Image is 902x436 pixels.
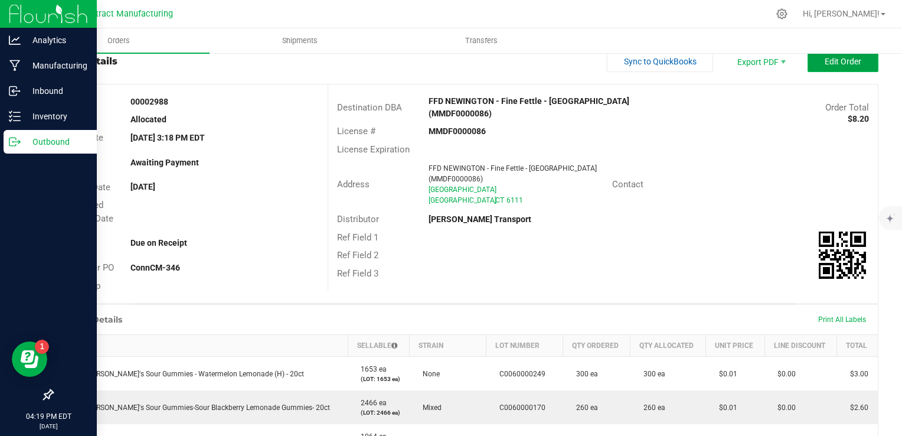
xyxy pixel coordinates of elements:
strong: Due on Receipt [130,238,187,248]
span: Destination DBA [337,102,402,113]
strong: [DATE] [130,182,155,191]
button: Edit Order [808,51,878,72]
span: Address [337,179,370,190]
span: None [417,370,440,378]
span: CT [495,196,504,204]
span: $0.00 [772,404,796,412]
inline-svg: Manufacturing [9,60,21,71]
th: Lot Number [486,335,563,357]
span: $3.00 [844,370,868,378]
span: Print All Labels [818,315,866,324]
img: Scan me! [819,232,866,279]
span: Order Total [825,102,869,113]
inline-svg: Analytics [9,34,21,46]
th: Item [53,335,348,357]
span: 1653 ea [355,365,387,373]
span: Sister [PERSON_NAME]'s Sour Gummies - Watermelon Lemonade (H) - 20ct [60,370,304,378]
strong: Awaiting Payment [130,158,199,167]
span: $2.60 [844,404,868,412]
strong: MMDF0000086 [429,126,486,136]
span: Mixed [417,404,442,412]
inline-svg: Inbound [9,85,21,97]
p: Outbound [21,135,91,149]
span: License Expiration [337,144,410,155]
span: FFD NEWINGTON - Fine Fettle - [GEOGRAPHIC_DATA] (MMDF0000086) [429,164,597,183]
span: Edit Order [825,57,861,66]
inline-svg: Inventory [9,110,21,122]
th: Qty Ordered [563,335,630,357]
span: Ref Field 2 [337,250,378,261]
span: 260 ea [638,404,665,412]
span: 300 ea [570,370,598,378]
span: , [494,196,495,204]
strong: $8.20 [848,114,869,123]
strong: [PERSON_NAME] Transport [429,214,531,224]
inline-svg: Outbound [9,136,21,148]
span: Ref Field 1 [337,232,378,243]
th: Sellable [348,335,410,357]
span: Contact [612,179,643,190]
p: Manufacturing [21,58,91,73]
span: 6111 [506,196,523,204]
th: Strain [410,335,486,357]
span: License # [337,126,375,136]
span: Ref Field 3 [337,268,378,279]
strong: Allocated [130,115,166,124]
p: Analytics [21,33,91,47]
span: Shipments [266,35,334,46]
th: Qty Allocated [630,335,706,357]
strong: 00002988 [130,97,168,106]
span: $0.00 [772,370,796,378]
a: Shipments [210,28,391,53]
span: Sync to QuickBooks [624,57,697,66]
p: 04:19 PM EDT [5,411,91,422]
span: [GEOGRAPHIC_DATA] [429,186,496,194]
iframe: Resource center [12,341,47,377]
p: Inventory [21,109,91,123]
th: Total [837,335,878,357]
p: (LOT: 2466 ea) [355,408,403,417]
span: C0060000170 [494,404,545,412]
span: 2466 ea [355,399,387,407]
p: [DATE] [5,422,91,431]
span: Sister [PERSON_NAME]'s Sour Gummies-Sour Blackberry Lemonade Gummies- 20ct [60,404,330,412]
button: Sync to QuickBooks [607,51,713,72]
span: CT Contract Manufacturing [68,9,173,19]
p: Inbound [21,84,91,98]
th: Line Discount [764,335,837,357]
span: 260 ea [570,404,598,412]
span: C0060000249 [494,370,545,378]
strong: [DATE] 3:18 PM EDT [130,133,205,142]
qrcode: 00002988 [819,232,866,279]
span: $0.01 [713,404,737,412]
strong: ConnCM-346 [130,263,180,272]
span: [GEOGRAPHIC_DATA] [429,196,496,204]
p: (LOT: 1653 ea) [355,375,403,383]
div: Manage settings [774,8,789,19]
span: Hi, [PERSON_NAME]! [803,9,880,18]
span: Transfers [449,35,514,46]
a: Orders [28,28,210,53]
iframe: Resource center unread badge [35,340,49,354]
span: Orders [91,35,146,46]
span: $0.01 [713,370,737,378]
th: Unit Price [706,335,765,357]
a: Transfers [391,28,572,53]
li: Export PDF [725,51,796,72]
span: Distributor [337,214,379,224]
span: 300 ea [638,370,665,378]
strong: FFD NEWINGTON - Fine Fettle - [GEOGRAPHIC_DATA] (MMDF0000086) [429,96,629,118]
